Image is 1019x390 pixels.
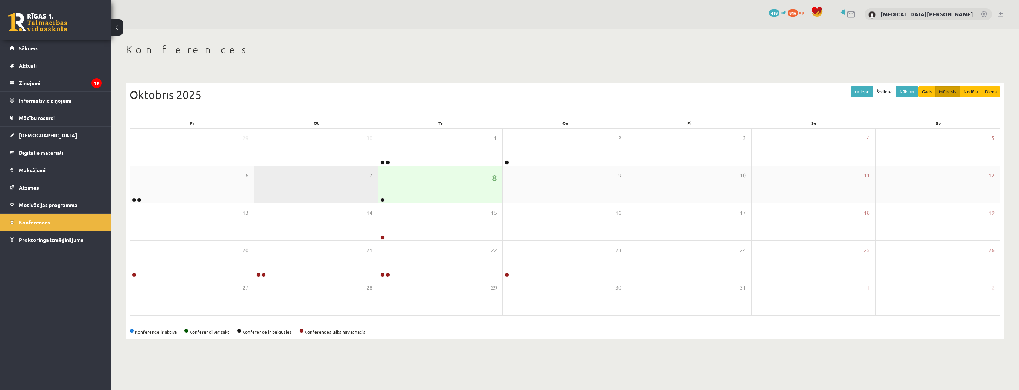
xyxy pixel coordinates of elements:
[243,284,248,292] span: 27
[245,171,248,180] span: 6
[10,40,102,57] a: Sākums
[740,209,746,217] span: 17
[896,86,918,97] button: Nāk. >>
[867,284,870,292] span: 1
[19,236,83,243] span: Proktoringa izmēģinājums
[618,171,621,180] span: 9
[769,9,779,17] span: 418
[243,209,248,217] span: 13
[864,209,870,217] span: 18
[19,219,50,226] span: Konferences
[10,161,102,179] a: Maksājumi
[740,171,746,180] span: 10
[370,171,372,180] span: 7
[992,134,995,142] span: 5
[492,171,497,184] span: 8
[494,134,497,142] span: 1
[126,43,1004,56] h1: Konferences
[503,118,627,128] div: Ce
[10,179,102,196] a: Atzīmes
[91,78,102,88] i: 15
[130,329,1000,335] div: Konference ir aktīva Konferenci var sākt Konference ir beigusies Konferences laiks nav atnācis
[491,209,497,217] span: 15
[981,86,1000,97] button: Diena
[868,11,876,19] img: Nikita Gendeļmans
[10,214,102,231] a: Konferences
[19,62,37,69] span: Aktuāli
[740,246,746,254] span: 24
[740,284,746,292] span: 31
[769,9,786,15] a: 418 mP
[19,114,55,121] span: Mācību resursi
[918,86,936,97] button: Gads
[19,92,102,109] legend: Informatīvie ziņojumi
[618,134,621,142] span: 2
[960,86,982,97] button: Nedēļa
[378,118,503,128] div: Tr
[989,209,995,217] span: 19
[367,134,372,142] span: 30
[864,171,870,180] span: 11
[992,284,995,292] span: 2
[881,10,973,18] a: [MEDICAL_DATA][PERSON_NAME]
[799,9,804,15] span: xp
[19,149,63,156] span: Digitālie materiāli
[10,231,102,248] a: Proktoringa izmēģinājums
[367,284,372,292] span: 28
[989,171,995,180] span: 12
[788,9,798,17] span: 816
[19,161,102,179] legend: Maksājumi
[19,184,39,191] span: Atzīmes
[10,109,102,126] a: Mācību resursi
[781,9,786,15] span: mP
[243,246,248,254] span: 20
[935,86,960,97] button: Mēnesis
[10,196,102,213] a: Motivācijas programma
[10,57,102,74] a: Aktuāli
[876,118,1000,128] div: Sv
[491,246,497,254] span: 22
[130,86,1000,103] div: Oktobris 2025
[851,86,873,97] button: << Iepr.
[19,45,38,51] span: Sākums
[989,246,995,254] span: 26
[10,144,102,161] a: Digitālie materiāli
[243,134,248,142] span: 29
[8,13,67,31] a: Rīgas 1. Tālmācības vidusskola
[873,86,896,97] button: Šodiena
[367,246,372,254] span: 21
[615,284,621,292] span: 30
[615,246,621,254] span: 23
[627,118,752,128] div: Pi
[788,9,808,15] a: 816 xp
[19,132,77,139] span: [DEMOGRAPHIC_DATA]
[615,209,621,217] span: 16
[130,118,254,128] div: Pr
[254,118,378,128] div: Ot
[10,92,102,109] a: Informatīvie ziņojumi
[867,134,870,142] span: 4
[864,246,870,254] span: 25
[752,118,876,128] div: Se
[743,134,746,142] span: 3
[10,127,102,144] a: [DEMOGRAPHIC_DATA]
[367,209,372,217] span: 14
[491,284,497,292] span: 29
[10,74,102,91] a: Ziņojumi15
[19,201,77,208] span: Motivācijas programma
[19,74,102,91] legend: Ziņojumi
